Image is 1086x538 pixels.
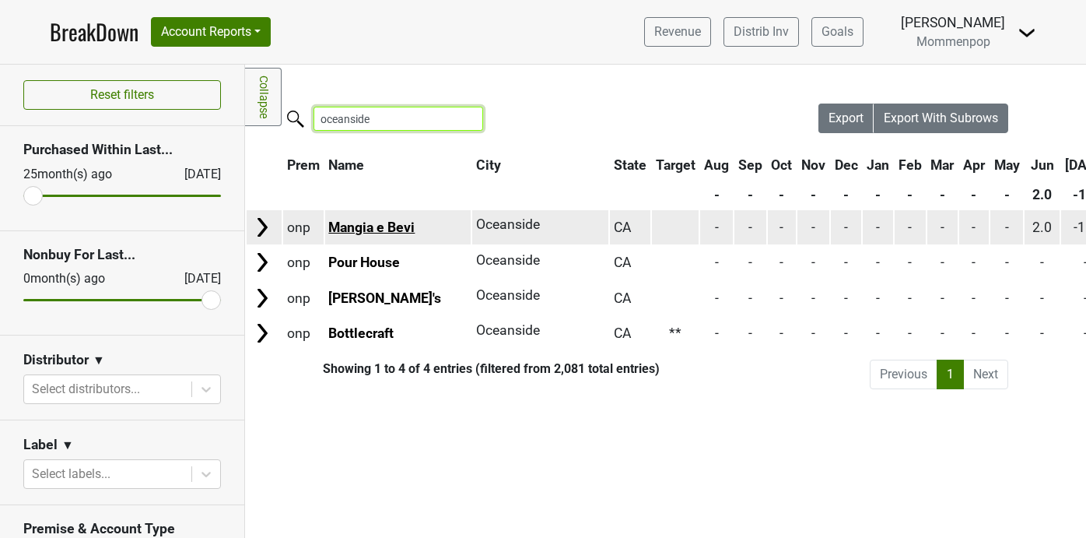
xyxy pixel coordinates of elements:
[93,351,105,370] span: ▼
[328,157,364,173] span: Name
[895,181,926,209] th: -
[652,151,699,179] th: Target: activate to sort column ascending
[831,181,862,209] th: -
[1025,151,1060,179] th: Jun: activate to sort column ascending
[476,216,540,232] span: Oceanside
[734,181,766,209] th: -
[1005,220,1009,235] span: -
[715,325,719,341] span: -
[23,352,89,368] h3: Distributor
[325,151,471,179] th: Name: activate to sort column ascending
[748,220,752,235] span: -
[863,151,893,179] th: Jan: activate to sort column ascending
[941,220,944,235] span: -
[876,255,880,270] span: -
[779,325,783,341] span: -
[328,325,394,341] a: Bottlecraft
[1040,290,1044,306] span: -
[283,210,324,244] td: onp
[937,360,964,389] a: 1
[734,151,766,179] th: Sep: activate to sort column ascending
[723,17,799,47] a: Distrib Inv
[250,216,274,239] img: Arrow right
[715,220,719,235] span: -
[927,151,958,179] th: Mar: activate to sort column ascending
[811,290,815,306] span: -
[941,290,944,306] span: -
[941,325,944,341] span: -
[876,325,880,341] span: -
[876,290,880,306] span: -
[844,220,848,235] span: -
[811,325,815,341] span: -
[916,34,990,49] span: Mommenpop
[644,17,711,47] a: Revenue
[656,157,695,173] span: Target
[959,181,989,209] th: -
[972,255,976,270] span: -
[476,252,540,268] span: Oceanside
[715,290,719,306] span: -
[283,316,324,350] td: onp
[614,325,631,341] span: CA
[863,181,893,209] th: -
[779,220,783,235] span: -
[972,290,976,306] span: -
[1025,181,1060,209] th: 2.0
[901,12,1005,33] div: [PERSON_NAME]
[1005,325,1009,341] span: -
[768,181,797,209] th: -
[614,255,631,270] span: CA
[715,255,719,270] span: -
[23,521,221,537] h3: Premise & Account Type
[972,220,976,235] span: -
[700,151,733,179] th: Aug: activate to sort column ascending
[328,220,415,235] a: Mangia e Bevi
[61,436,74,455] span: ▼
[927,181,958,209] th: -
[250,251,274,274] img: Arrow right
[768,151,797,179] th: Oct: activate to sort column ascending
[876,220,880,235] span: -
[283,151,324,179] th: Prem: activate to sort column ascending
[797,181,829,209] th: -
[811,17,864,47] a: Goals
[990,181,1024,209] th: -
[1018,23,1036,42] img: Dropdown Menu
[874,104,1008,133] button: Export With Subrows
[748,290,752,306] span: -
[941,255,944,270] span: -
[779,290,783,306] span: -
[844,255,848,270] span: -
[990,151,1024,179] th: May: activate to sort column ascending
[23,269,147,288] div: 0 month(s) ago
[1005,290,1009,306] span: -
[831,151,862,179] th: Dec: activate to sort column ascending
[23,80,221,110] button: Reset filters
[23,437,58,453] h3: Label
[748,255,752,270] span: -
[245,68,282,126] a: Collapse
[614,290,631,306] span: CA
[170,165,221,184] div: [DATE]
[50,16,138,48] a: BreakDown
[283,246,324,280] td: onp
[328,255,400,270] a: Pour House
[700,181,733,209] th: -
[283,281,324,315] td: onp
[908,220,912,235] span: -
[959,151,989,179] th: Apr: activate to sort column ascending
[908,290,912,306] span: -
[250,322,274,345] img: Arrow right
[895,151,926,179] th: Feb: activate to sort column ascending
[247,151,282,179] th: &nbsp;: activate to sort column ascending
[472,151,601,179] th: City: activate to sort column ascending
[818,104,874,133] button: Export
[23,142,221,158] h3: Purchased Within Last...
[844,290,848,306] span: -
[884,111,998,125] span: Export With Subrows
[245,361,660,376] div: Showing 1 to 4 of 4 entries (filtered from 2,081 total entries)
[1005,255,1009,270] span: -
[972,325,976,341] span: -
[1032,220,1052,235] span: 2.0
